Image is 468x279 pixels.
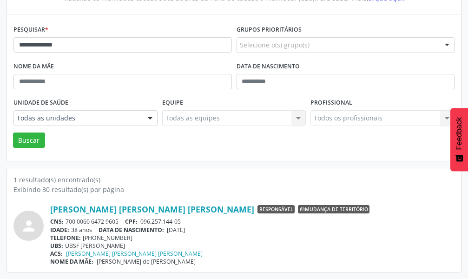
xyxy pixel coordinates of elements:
[13,175,455,185] div: 1 resultado(s) encontrado(s)
[17,113,138,123] span: Todas as unidades
[50,218,455,226] div: 700 0060 6472 9605
[50,234,455,242] div: [PHONE_NUMBER]
[240,40,310,50] span: Selecione o(s) grupo(s)
[50,258,93,266] span: NOME DA MÃE:
[162,96,183,110] label: Equipe
[50,242,63,250] span: UBS:
[50,226,69,234] span: IDADE:
[50,242,455,250] div: UBSF [PERSON_NAME]
[50,234,81,242] span: TELEFONE:
[167,226,185,234] span: [DATE]
[450,108,468,171] button: Feedback - Mostrar pesquisa
[50,218,64,226] span: CNS:
[140,218,181,226] span: 096.257.144-05
[13,96,68,110] label: Unidade de saúde
[20,218,37,234] i: person
[455,117,463,150] span: Feedback
[13,23,48,37] label: Pesquisar
[50,226,455,234] div: 38 anos
[257,205,295,213] span: Responsável
[99,226,164,234] span: DATA DE NASCIMENTO:
[13,185,455,194] div: Exibindo 30 resultado(s) por página
[125,218,138,226] span: CPF:
[13,133,45,148] button: Buscar
[310,96,352,110] label: Profissional
[237,23,302,37] label: Grupos prioritários
[50,204,254,214] a: [PERSON_NAME] [PERSON_NAME] [PERSON_NAME]
[237,60,300,74] label: Data de nascimento
[13,60,54,74] label: Nome da mãe
[50,250,63,258] span: ACS:
[97,258,196,266] span: [PERSON_NAME] de [PERSON_NAME]
[66,250,203,258] a: [PERSON_NAME] [PERSON_NAME] [PERSON_NAME]
[298,205,369,213] span: Mudança de território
